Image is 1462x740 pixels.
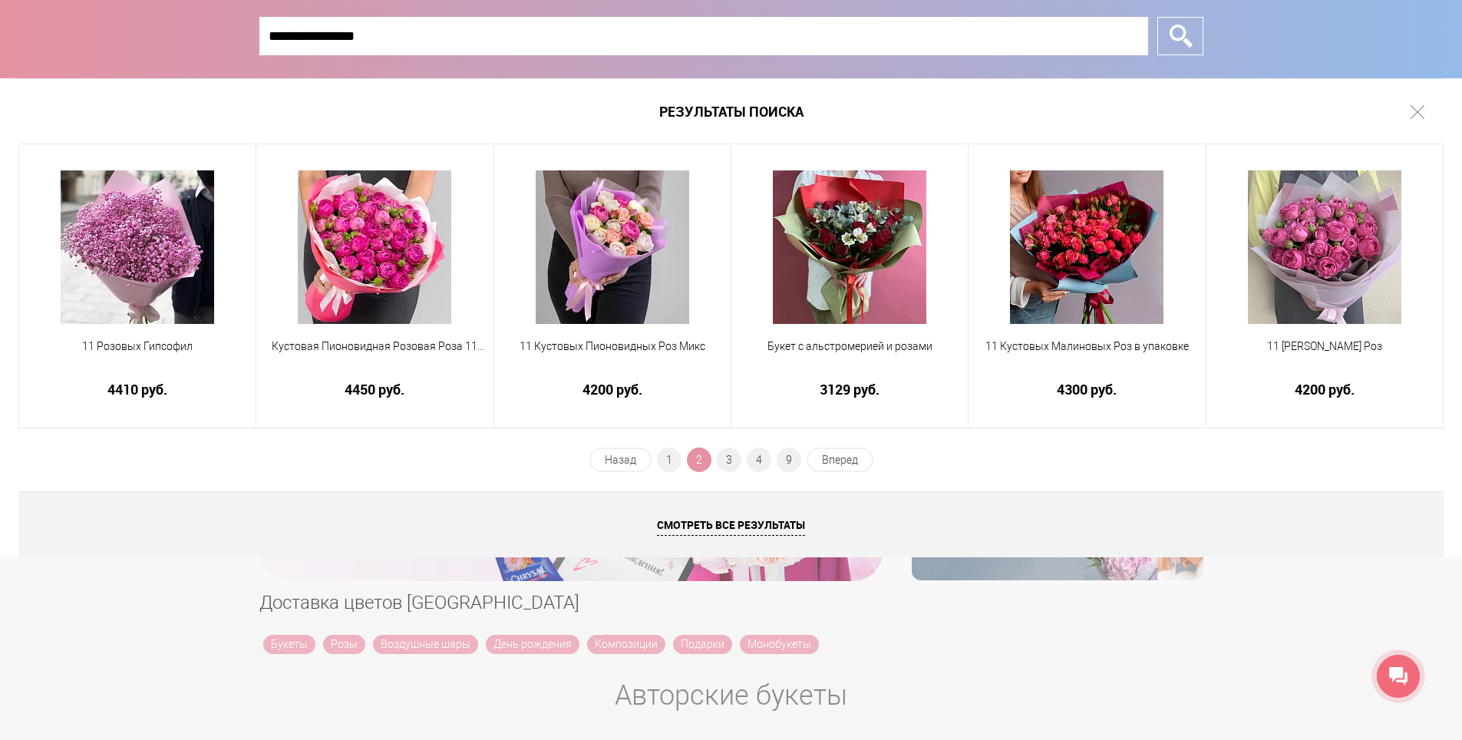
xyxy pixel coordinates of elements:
[979,382,1195,398] a: 4300 руб.
[807,448,873,472] a: Вперед
[747,448,771,472] a: 4
[1216,339,1433,355] span: 11 [PERSON_NAME] Роз
[777,448,801,472] a: 9
[298,170,451,324] img: Кустовая Пионовидная Розовая Роза 11 шт
[536,170,689,324] img: 11 Кустовых Пионовидных Роз Микс
[504,339,721,355] span: 11 Кустовых Пионовидных Роз Микс
[29,382,246,398] a: 4410 руб.
[741,339,958,372] a: Букет с альстромерией и розами
[504,339,721,372] a: 11 Кустовых Пионовидных Роз Микс
[773,170,926,324] img: Букет с альстромерией и розами
[979,339,1195,355] span: 11 Кустовых Малиновых Роз в упаковке
[266,339,483,355] span: Кустовая Пионовидная Розовая Роза 11 шт
[266,382,483,398] a: 4450 руб.
[18,78,1444,144] h1: Результаты поиска
[741,339,958,355] span: Букет с альстромерией и розами
[979,339,1195,372] a: 11 Кустовых Малиновых Роз в упаковке
[589,448,652,472] a: Назад
[657,517,805,536] span: Смотреть все результаты
[741,382,958,398] a: 3129 руб.
[266,339,483,372] a: Кустовая Пионовидная Розовая Роза 11 шт
[29,339,246,355] span: 11 Розовых Гипсофил
[657,448,681,472] a: 1
[1216,382,1433,398] a: 4200 руб.
[1248,170,1401,324] img: 11 Малиновых Роз
[18,491,1444,557] a: Смотреть все результаты
[1010,170,1163,324] img: 11 Кустовых Малиновых Роз в упаковке
[504,382,721,398] a: 4200 руб.
[717,448,741,472] a: 3
[29,339,246,372] a: 11 Розовых Гипсофил
[1216,339,1433,372] a: 11 [PERSON_NAME] Роз
[687,448,711,472] span: 2
[61,170,214,324] img: 11 Розовых Гипсофил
